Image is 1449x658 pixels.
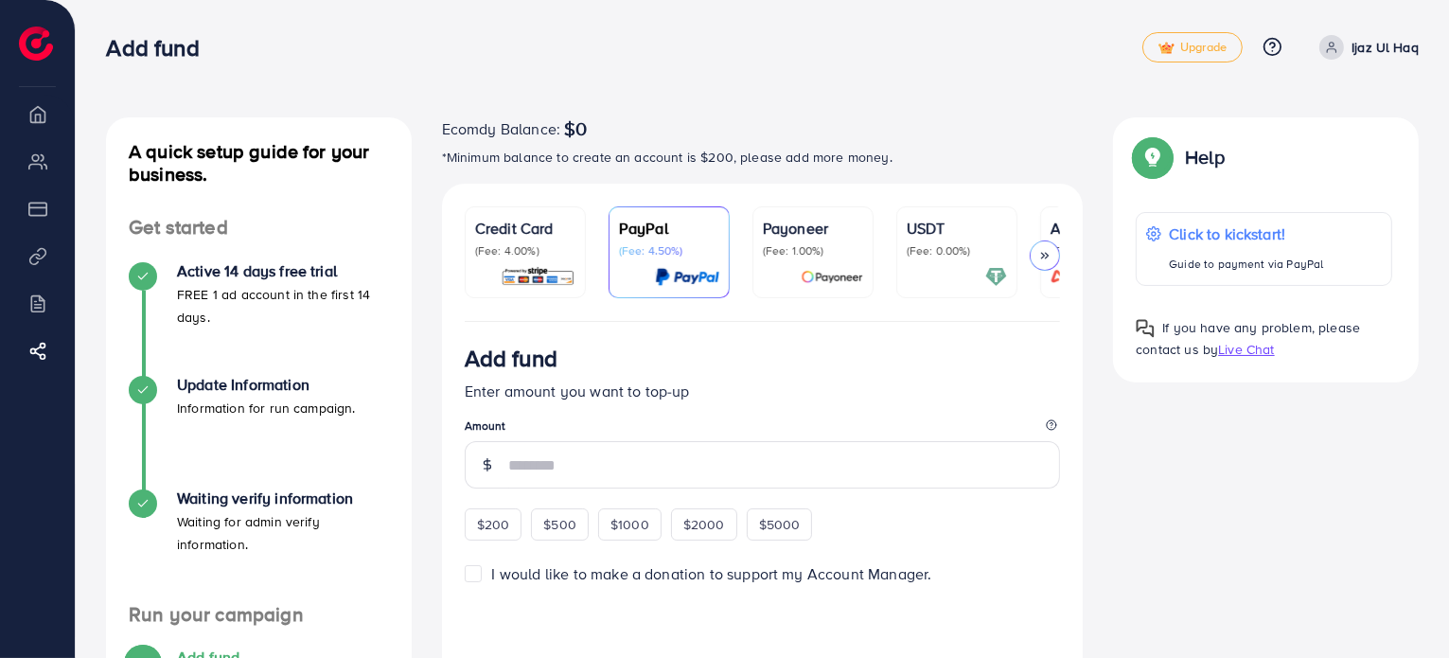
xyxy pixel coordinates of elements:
p: Help [1185,146,1225,169]
h4: Get started [106,216,412,240]
img: card [1045,266,1151,288]
a: tickUpgrade [1142,32,1243,62]
li: Waiting verify information [106,489,412,603]
span: I would like to make a donation to support my Account Manager. [492,563,932,584]
h4: Update Information [177,376,356,394]
h3: Add fund [106,34,214,62]
span: $2000 [683,515,725,534]
p: USDT [907,217,1007,240]
li: Active 14 days free trial [106,262,412,376]
span: $200 [477,515,510,534]
span: $1000 [610,515,649,534]
li: Update Information [106,376,412,489]
img: tick [1158,42,1175,55]
p: Enter amount you want to top-up [465,380,1061,402]
h4: Waiting verify information [177,489,389,507]
p: Credit Card [475,217,575,240]
p: (Fee: 4.50%) [619,243,719,258]
img: card [501,266,575,288]
p: Payoneer [763,217,863,240]
span: If you have any problem, please contact us by [1136,318,1360,359]
p: FREE 1 ad account in the first 14 days. [177,283,389,329]
h4: A quick setup guide for your business. [106,140,412,186]
p: Guide to payment via PayPal [1169,253,1323,276]
img: card [985,266,1007,288]
span: Upgrade [1158,41,1227,55]
iframe: Chat [1369,573,1435,644]
p: Click to kickstart! [1169,222,1323,245]
p: Ijaz Ul Haq [1352,36,1419,59]
legend: Amount [465,418,1061,441]
p: Waiting for admin verify information. [177,510,389,556]
img: Popup guide [1136,319,1155,338]
img: logo [19,27,53,61]
p: Information for run campaign. [177,397,356,419]
p: PayPal [619,217,719,240]
img: card [655,266,719,288]
img: card [801,266,863,288]
span: Live Chat [1218,340,1274,359]
h4: Active 14 days free trial [177,262,389,280]
h3: Add fund [465,345,557,372]
p: (Fee: 4.00%) [475,243,575,258]
a: Ijaz Ul Haq [1312,35,1419,60]
p: (Fee: 1.00%) [763,243,863,258]
p: *Minimum balance to create an account is $200, please add more money. [442,146,1084,169]
h4: Run your campaign [106,603,412,627]
span: Ecomdy Balance: [442,117,560,140]
span: $500 [543,515,576,534]
p: Airwallex [1051,217,1151,240]
p: (Fee: 0.00%) [907,243,1007,258]
span: $5000 [759,515,801,534]
span: $0 [564,117,587,140]
img: Popup guide [1136,140,1170,174]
